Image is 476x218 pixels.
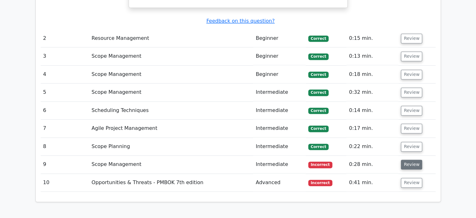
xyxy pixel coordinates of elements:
td: Opportunities & Threats - PMBOK 7th edition [89,174,253,192]
td: Intermediate [253,120,306,137]
button: Review [401,142,422,152]
td: 0:14 min. [346,102,398,120]
td: Intermediate [253,102,306,120]
span: Correct [308,125,329,132]
td: 3 [41,47,89,65]
td: 4 [41,66,89,83]
td: 0:41 min. [346,174,398,192]
button: Review [401,106,422,115]
td: Intermediate [253,83,306,101]
span: Incorrect [308,162,332,168]
td: 6 [41,102,89,120]
td: 5 [41,83,89,101]
span: Correct [308,35,329,42]
td: 0:28 min. [346,156,398,173]
td: Intermediate [253,156,306,173]
td: Intermediate [253,138,306,156]
td: 10 [41,174,89,192]
td: 7 [41,120,89,137]
td: 0:18 min. [346,66,398,83]
td: Scope Management [89,156,253,173]
button: Review [401,34,422,43]
button: Review [401,51,422,61]
td: Scope Management [89,83,253,101]
span: Incorrect [308,180,332,186]
td: 0:32 min. [346,83,398,101]
td: 0:15 min. [346,29,398,47]
span: Correct [308,144,329,150]
button: Review [401,124,422,133]
td: 0:13 min. [346,47,398,65]
td: Beginner [253,29,306,47]
td: Scheduling Techniques [89,102,253,120]
td: 9 [41,156,89,173]
span: Correct [308,108,329,114]
button: Review [401,178,422,188]
span: Correct [308,72,329,78]
td: 8 [41,138,89,156]
td: 0:22 min. [346,138,398,156]
button: Review [401,88,422,97]
span: Correct [308,53,329,60]
td: Resource Management [89,29,253,47]
td: Beginner [253,47,306,65]
td: Scope Planning [89,138,253,156]
a: Feedback on this question? [206,18,274,24]
td: Beginner [253,66,306,83]
td: 2 [41,29,89,47]
td: 0:17 min. [346,120,398,137]
td: Agile Project Management [89,120,253,137]
button: Review [401,70,422,79]
button: Review [401,160,422,169]
td: Advanced [253,174,306,192]
td: Scope Management [89,47,253,65]
span: Correct [308,89,329,96]
td: Scope Management [89,66,253,83]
